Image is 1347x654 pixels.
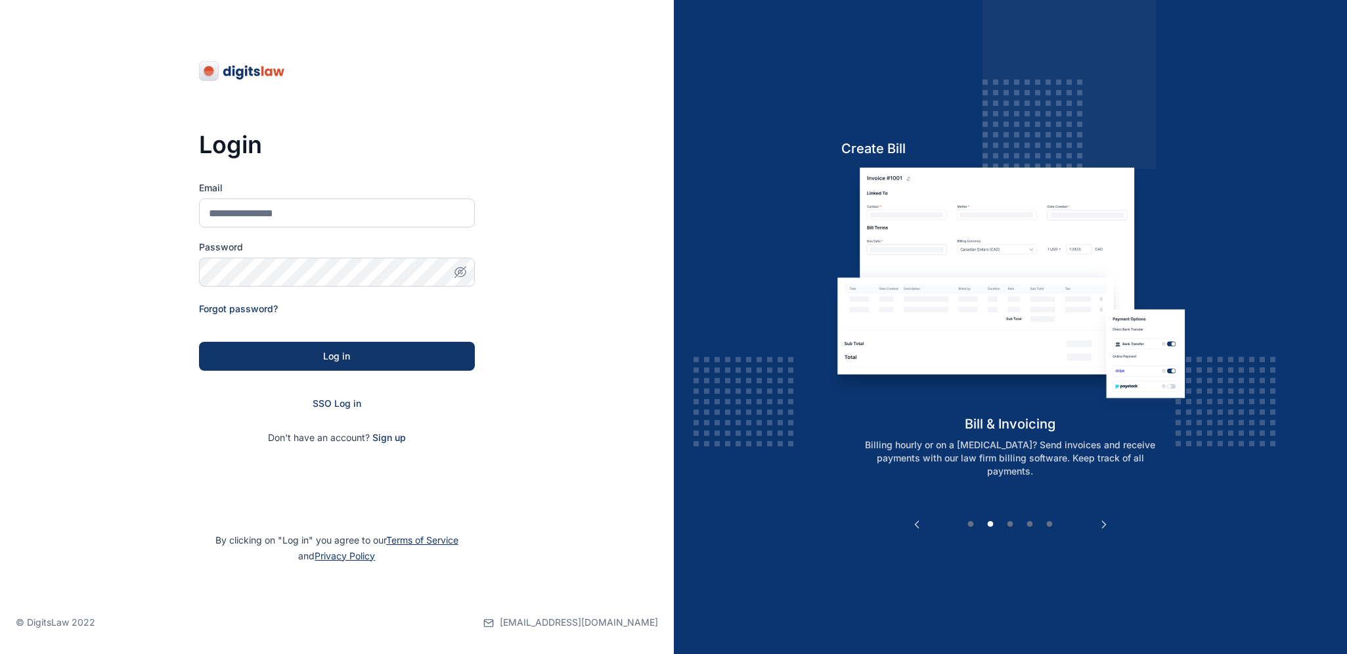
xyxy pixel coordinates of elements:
button: 5 [1043,518,1056,531]
a: SSO Log in [313,398,361,409]
h5: bill & invoicing [828,415,1193,433]
a: Sign up [372,432,406,443]
button: Log in [199,342,475,371]
a: [EMAIL_ADDRESS][DOMAIN_NAME] [483,591,658,654]
button: Next [1097,518,1111,531]
button: 3 [1004,518,1017,531]
a: Forgot password? [199,303,278,314]
h5: Create Bill [828,139,1193,158]
div: Log in [220,350,454,363]
button: 4 [1023,518,1036,531]
img: bill-and-invoicin [828,168,1193,414]
h3: Login [199,131,475,158]
p: Billing hourly or on a [MEDICAL_DATA]? Send invoices and receive payments with our law firm billi... [842,438,1178,478]
span: [EMAIL_ADDRESS][DOMAIN_NAME] [500,616,658,629]
img: digitslaw-logo [199,60,286,82]
a: Terms of Service [386,534,458,546]
label: Email [199,181,475,195]
label: Password [199,241,475,254]
p: © DigitsLaw 2022 [16,616,95,629]
button: 2 [984,518,997,531]
span: and [298,550,375,561]
span: Sign up [372,431,406,444]
button: Previous [910,518,923,531]
button: 1 [964,518,977,531]
a: Privacy Policy [315,550,375,561]
p: By clicking on "Log in" you agree to our [16,532,658,564]
p: Don't have an account? [199,431,475,444]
